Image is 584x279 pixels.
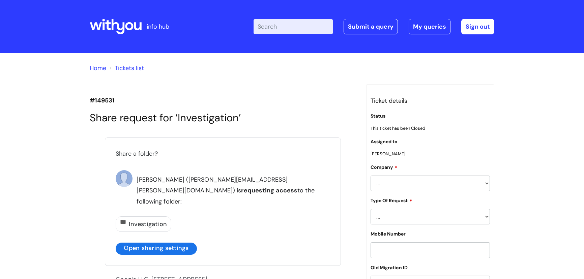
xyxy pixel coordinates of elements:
a: Sign out [461,19,494,34]
img: folder-3.png [120,219,126,225]
a: [PERSON_NAME][EMAIL_ADDRESS][PERSON_NAME][DOMAIN_NAME] [137,176,287,194]
a: Tickets list [115,64,144,72]
span: Investigation [129,220,167,228]
label: Company [371,163,398,170]
label: Status [371,113,385,119]
p: This ticket has been Closed [371,124,490,132]
h3: Ticket details [371,95,490,106]
li: Solution home [90,63,106,73]
div: Share a folder? [116,148,330,159]
div: | - [254,19,494,34]
a: Investigation [116,216,171,232]
p: [PERSON_NAME] [371,150,490,158]
a: Home [90,64,106,72]
p: #149531 [90,95,356,106]
a: My queries [409,19,450,34]
b: requesting access [241,186,297,194]
img: Unknown profile photo [116,170,133,187]
li: Tickets list [108,63,144,73]
label: Type Of Request [371,197,412,204]
div: [PERSON_NAME] ( ) is to the following folder: [137,170,330,207]
a: Open sharing settings [116,243,197,255]
label: Old Migration ID [371,265,408,271]
h1: Share request for ‘Investigation’ [90,112,356,124]
a: Submit a query [344,19,398,34]
input: Search [254,19,333,34]
label: Mobile Number [371,231,406,237]
p: info hub [147,21,169,32]
label: Assigned to [371,139,398,145]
